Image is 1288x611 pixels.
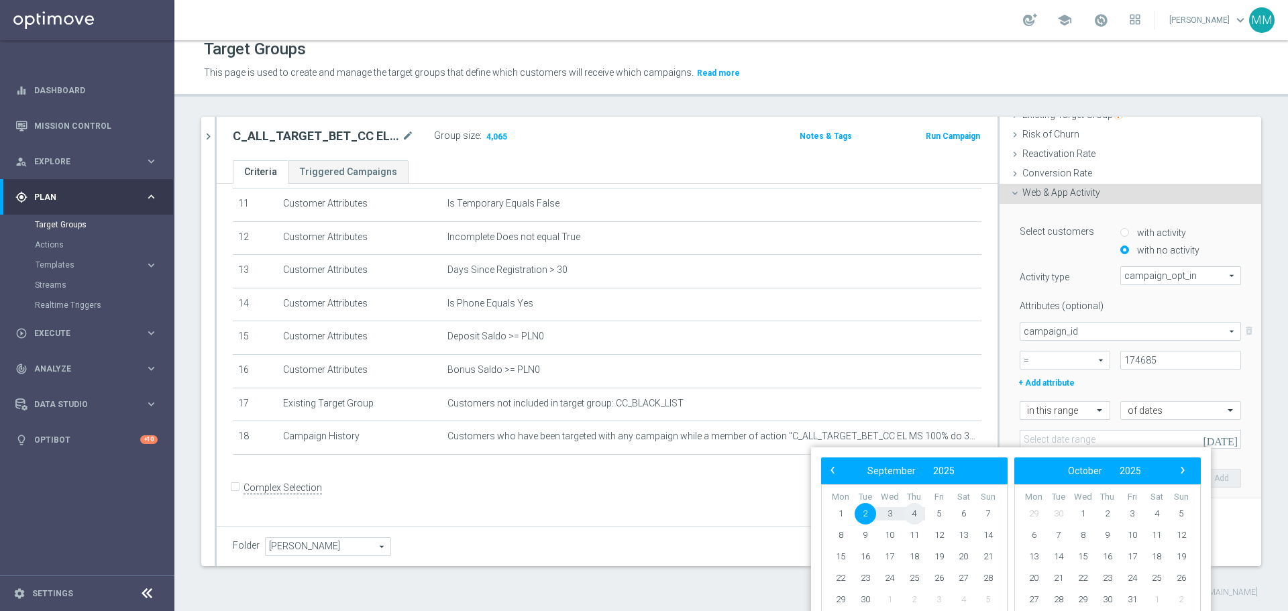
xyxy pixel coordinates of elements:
[15,191,28,203] i: gps_fixed
[447,264,568,276] span: Days Since Registration > 30
[830,524,851,546] span: 8
[1233,13,1248,27] span: keyboard_arrow_down
[1171,567,1192,589] span: 26
[35,280,140,290] a: Streams
[15,85,158,96] div: equalizer Dashboard
[447,331,544,342] span: Deposit Saldo >= PLN0
[15,192,158,203] button: gps_fixed Plan keyboard_arrow_right
[1023,589,1044,610] span: 27
[879,567,900,589] span: 24
[1134,244,1199,256] label: with no activity
[35,295,173,315] div: Realtime Triggers
[879,503,900,524] span: 3
[288,160,409,184] a: Triggered Campaigns
[1097,567,1118,589] span: 23
[924,129,981,144] button: Run Campaign
[15,328,158,339] button: play_circle_outline Execute keyboard_arrow_right
[32,590,73,598] a: Settings
[1022,129,1079,140] span: Risk of Churn
[1068,465,1102,476] span: October
[1010,221,1110,237] label: Select customers
[867,465,916,476] span: September
[15,156,158,167] button: person_search Explore keyboard_arrow_right
[1097,546,1118,567] span: 16
[15,327,28,339] i: play_circle_outline
[145,259,158,272] i: keyboard_arrow_right
[902,492,927,503] th: weekday
[1072,567,1093,589] span: 22
[696,66,741,80] button: Read more
[1072,589,1093,610] span: 29
[904,503,925,524] span: 4
[201,117,215,156] button: chevron_right
[926,492,951,503] th: weekday
[928,524,950,546] span: 12
[233,128,399,144] h2: C_ALL_TARGET_BET_CC EL MS 100% do 300 PLN CZW SMS_020925
[34,193,145,201] span: Plan
[830,567,851,589] span: 22
[1146,589,1167,610] span: 1
[233,421,278,455] td: 18
[1120,401,1241,420] ng-select: of dates
[1174,461,1191,479] span: ›
[15,108,158,144] div: Mission Control
[34,108,158,144] a: Mission Control
[933,465,955,476] span: 2025
[233,354,278,388] td: 16
[877,492,902,503] th: weekday
[1097,589,1118,610] span: 30
[1048,567,1069,589] span: 21
[1072,524,1093,546] span: 8
[233,221,278,255] td: 12
[1146,524,1167,546] span: 11
[879,524,900,546] span: 10
[1017,373,1114,390] label: + Add attribute
[35,215,173,235] div: Target Groups
[278,321,443,355] td: Customer Attributes
[924,462,963,480] button: 2025
[824,462,842,480] button: ‹
[1072,546,1093,567] span: 15
[1010,295,1110,312] label: Attributes (optional)
[15,191,145,203] div: Plan
[1018,462,1191,480] bs-datepicker-navigation-view: ​ ​ ​
[1122,503,1143,524] span: 3
[1249,7,1275,33] div: MM
[928,503,950,524] span: 5
[15,399,158,410] button: Data Studio keyboard_arrow_right
[1020,401,1110,420] ng-select: in this range
[15,364,158,374] button: track_changes Analyze keyboard_arrow_right
[1171,524,1192,546] span: 12
[1059,462,1111,480] button: October
[15,434,28,446] i: lightbulb
[1022,148,1095,159] span: Reactivation Rate
[278,421,443,455] td: Campaign History
[830,589,851,610] span: 29
[1144,492,1169,503] th: weekday
[1020,430,1241,449] input: Select date range
[1046,492,1071,503] th: weekday
[977,567,999,589] span: 28
[233,188,278,221] td: 11
[480,130,482,142] label: :
[977,589,999,610] span: 5
[855,567,876,589] span: 23
[145,155,158,168] i: keyboard_arrow_right
[1169,492,1193,503] th: weekday
[233,388,278,421] td: 17
[1122,567,1143,589] span: 24
[15,435,158,445] div: lightbulb Optibot +10
[145,398,158,410] i: keyboard_arrow_right
[145,362,158,375] i: keyboard_arrow_right
[278,255,443,288] td: Customer Attributes
[34,400,145,408] span: Data Studio
[1146,503,1167,524] span: 4
[953,567,974,589] span: 27
[447,364,540,376] span: Bonus Saldo >= PLN0
[1201,430,1241,450] button: [DATE]
[34,365,145,373] span: Analyze
[879,589,900,610] span: 1
[928,567,950,589] span: 26
[35,275,173,295] div: Streams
